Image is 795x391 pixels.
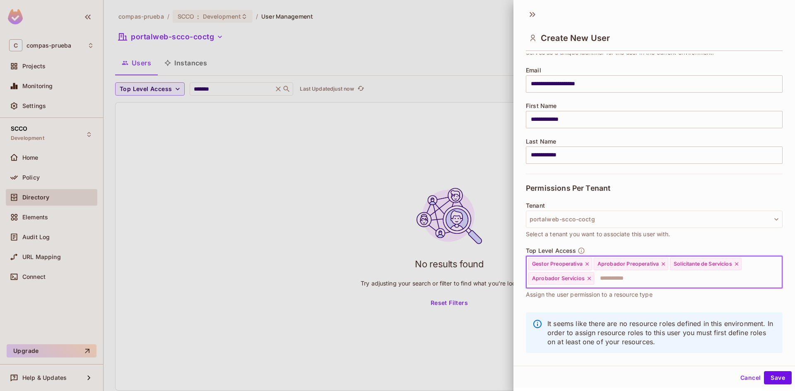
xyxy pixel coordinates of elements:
[526,103,557,109] span: First Name
[594,258,668,270] div: Aprobador Preoperativa
[541,33,610,43] span: Create New User
[526,247,576,254] span: Top Level Access
[547,319,776,346] p: It seems like there are no resource roles defined in this environment. In order to assign resourc...
[737,371,764,384] button: Cancel
[597,261,659,267] span: Aprobador Preoperativa
[526,211,783,228] button: portalweb-scco-coctg
[674,261,732,267] span: Solicitante de Servicios
[526,230,670,239] span: Select a tenant you want to associate this user with.
[670,258,742,270] div: Solicitante de Servicios
[526,202,545,209] span: Tenant
[526,138,556,145] span: Last Name
[764,371,792,384] button: Save
[532,275,585,282] span: Aprobador Servicios
[526,290,653,299] span: Assign the user permission to a resource type
[526,67,541,74] span: Email
[532,261,583,267] span: Gestor Preoperativa
[528,258,592,270] div: Gestor Preoperativa
[528,272,594,285] div: Aprobador Servicios
[526,184,610,192] span: Permissions Per Tenant
[778,271,780,273] button: Open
